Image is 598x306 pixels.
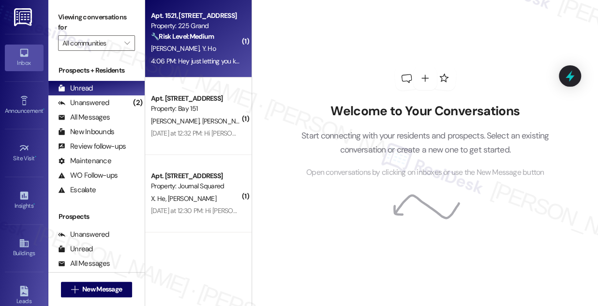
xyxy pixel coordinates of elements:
span: • [43,106,45,113]
div: New Inbounds [58,127,114,137]
span: • [35,153,36,160]
input: All communities [62,35,120,51]
div: Property: Bay 151 [151,104,240,114]
span: [PERSON_NAME] [202,117,251,125]
label: Viewing conversations for [58,10,135,35]
a: Inbox [5,45,44,71]
h2: Welcome to Your Conversations [287,104,564,119]
span: Y. Ho [202,44,216,53]
div: Unanswered [58,229,109,240]
div: All Messages [58,112,110,122]
i:  [124,39,130,47]
a: Insights • [5,187,44,214]
a: Site Visit • [5,140,44,166]
div: Apt. [STREET_ADDRESS] [151,93,240,104]
a: Buildings [5,235,44,261]
div: Unread [58,83,93,93]
span: X. He [151,194,168,203]
div: Apt. [STREET_ADDRESS] [151,171,240,181]
span: New Message [82,284,122,294]
div: Maintenance [58,156,111,166]
div: Property: 225 Grand [151,21,240,31]
div: Property: Journal Squared [151,181,240,191]
div: Apt. 1521, [STREET_ADDRESS] [151,11,240,21]
span: [PERSON_NAME] [151,117,202,125]
button: New Message [61,282,133,297]
i:  [71,286,78,293]
div: Unanswered [58,98,109,108]
p: Start connecting with your residents and prospects. Select an existing conversation or create a n... [287,129,564,156]
div: Escalate [58,185,96,195]
div: Unread [58,244,93,254]
span: Open conversations by clicking on inboxes or use the New Message button [306,167,544,179]
span: • [33,201,35,208]
div: Review follow-ups [58,141,126,152]
span: [PERSON_NAME] [168,194,216,203]
img: ResiDesk Logo [14,8,34,26]
div: Prospects + Residents [48,65,145,76]
span: [PERSON_NAME] [151,44,202,53]
div: WO Follow-ups [58,170,118,181]
div: (2) [131,95,145,110]
div: All Messages [58,259,110,269]
div: Prospects [48,212,145,222]
strong: 🔧 Risk Level: Medium [151,32,214,41]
